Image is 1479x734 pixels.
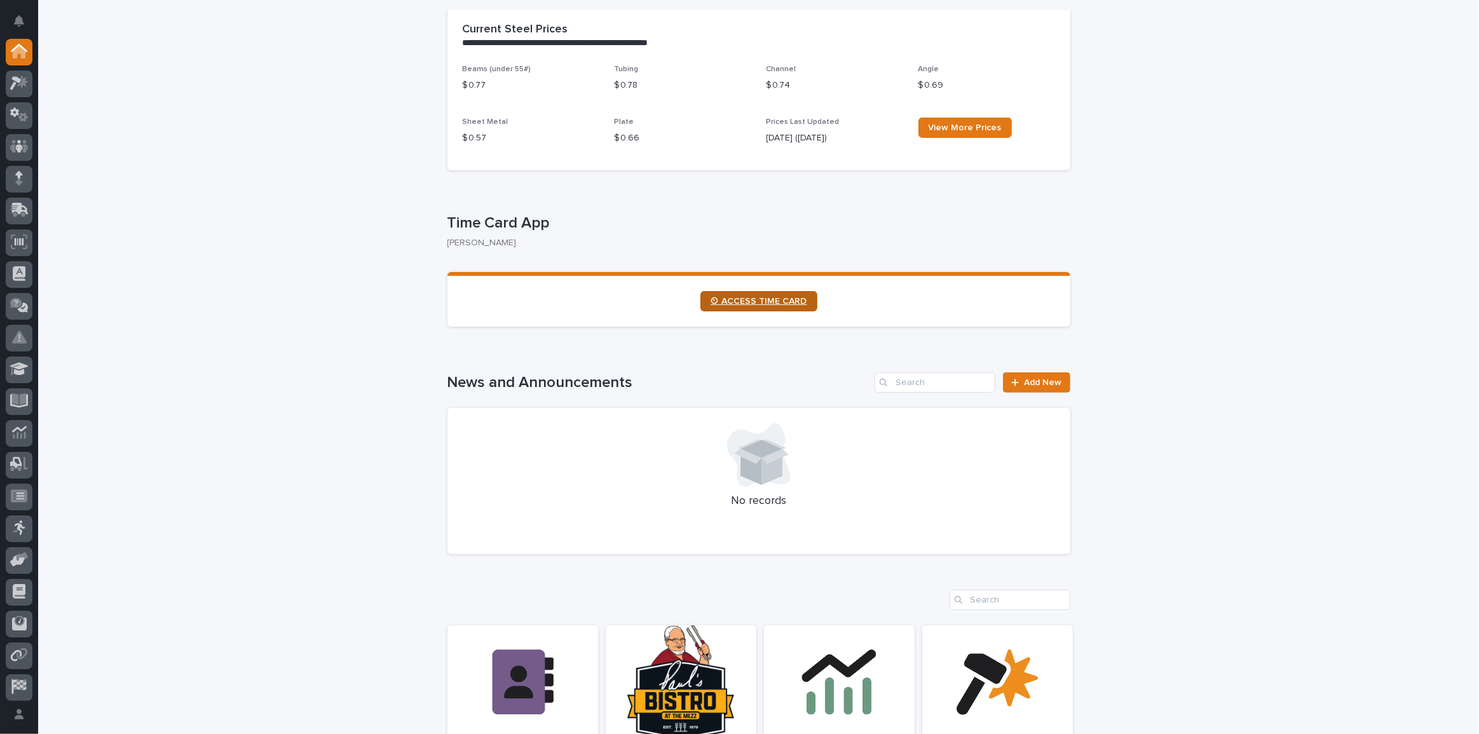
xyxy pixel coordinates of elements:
p: Time Card App [447,214,1065,233]
span: Channel [767,65,796,73]
h1: News and Announcements [447,374,870,392]
p: $ 0.74 [767,79,903,92]
p: $ 0.66 [615,132,751,145]
a: Add New [1003,372,1070,393]
p: $ 0.77 [463,79,599,92]
span: Tubing [615,65,639,73]
span: Plate [615,118,634,126]
p: No records [463,494,1055,508]
input: Search [950,590,1070,610]
p: $ 0.78 [615,79,751,92]
p: $ 0.69 [918,79,1055,92]
span: View More Prices [929,123,1002,132]
h2: Current Steel Prices [463,23,568,37]
p: [DATE] ([DATE]) [767,132,903,145]
span: Prices Last Updated [767,118,840,126]
a: View More Prices [918,118,1012,138]
button: Notifications [6,8,32,34]
a: ⏲ ACCESS TIME CARD [700,291,817,311]
input: Search [875,372,995,393]
p: $ 0.57 [463,132,599,145]
div: Notifications [16,15,32,36]
span: Beams (under 55#) [463,65,531,73]
p: [PERSON_NAME] [447,238,1060,248]
span: Angle [918,65,939,73]
span: ⏲ ACCESS TIME CARD [711,297,807,306]
span: Sheet Metal [463,118,508,126]
span: Add New [1025,378,1062,387]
